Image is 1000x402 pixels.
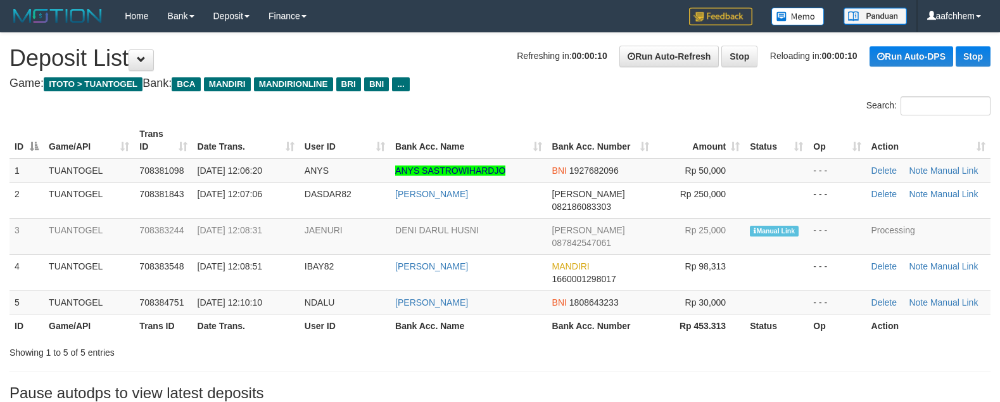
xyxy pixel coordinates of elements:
th: Action [866,314,991,337]
td: - - - [808,218,866,254]
span: Rp 30,000 [685,297,726,308]
span: Copy 082186083303 to clipboard [552,202,611,212]
span: BNI [364,77,389,91]
span: 708381098 [139,165,184,176]
th: Action: activate to sort column ascending [866,122,991,159]
span: [DATE] 12:10:10 [198,297,262,308]
span: MANDIRI [552,261,590,271]
th: Game/API [44,314,134,337]
th: Status: activate to sort column ascending [745,122,808,159]
a: Manual Link [930,297,978,308]
th: Bank Acc. Name: activate to sort column ascending [390,122,547,159]
span: IBAY82 [305,261,334,271]
td: TUANTOGEL [44,182,134,218]
a: Run Auto-Refresh [619,46,719,67]
td: TUANTOGEL [44,290,134,314]
td: - - - [808,290,866,314]
a: Stop [956,46,991,67]
th: Trans ID: activate to sort column ascending [134,122,192,159]
a: DENI DARUL HUSNI [395,225,479,235]
img: Feedback.jpg [689,8,752,25]
a: Note [909,297,928,308]
a: Delete [871,165,897,176]
th: Game/API: activate to sort column ascending [44,122,134,159]
span: Copy 087842547061 to clipboard [552,238,611,248]
span: NDALU [305,297,334,308]
a: [PERSON_NAME] [395,297,468,308]
td: 1 [9,159,44,183]
span: Copy 1927682096 to clipboard [569,165,619,176]
th: Date Trans.: activate to sort column ascending [193,122,300,159]
a: Note [909,189,928,199]
span: ITOTO > TUANTOGEL [44,77,142,91]
a: [PERSON_NAME] [395,261,468,271]
td: 3 [9,218,44,254]
span: JAENURI [305,225,343,235]
span: [DATE] 12:06:20 [198,165,262,176]
span: BCA [172,77,200,91]
span: MANDIRI [204,77,251,91]
th: Bank Acc. Number [547,314,654,337]
td: - - - [808,254,866,290]
th: User ID: activate to sort column ascending [300,122,390,159]
span: [PERSON_NAME] [552,225,625,235]
a: Manual Link [930,261,978,271]
input: Search: [901,96,991,115]
span: BRI [336,77,361,91]
th: Status [745,314,808,337]
a: Delete [871,261,897,271]
span: Copy 1660001298017 to clipboard [552,274,616,284]
span: 708383244 [139,225,184,235]
a: [PERSON_NAME] [395,189,468,199]
th: Trans ID [134,314,192,337]
td: TUANTOGEL [44,254,134,290]
th: ID [9,314,44,337]
th: Bank Acc. Name [390,314,547,337]
strong: 00:00:10 [822,51,858,61]
td: - - - [808,159,866,183]
span: Reloading in: [770,51,858,61]
span: [DATE] 12:07:06 [198,189,262,199]
span: MANDIRIONLINE [254,77,333,91]
label: Search: [866,96,991,115]
th: Date Trans. [193,314,300,337]
a: Stop [721,46,757,67]
span: Manually Linked [750,226,799,237]
th: Op [808,314,866,337]
span: BNI [552,297,567,308]
h1: Deposit List [9,46,991,71]
span: 708381843 [139,189,184,199]
span: [PERSON_NAME] [552,189,625,199]
th: Op: activate to sort column ascending [808,122,866,159]
span: Rp 25,000 [685,225,726,235]
span: Rp 250,000 [680,189,726,199]
h4: Game: Bank: [9,77,991,90]
span: 708384751 [139,297,184,308]
span: [DATE] 12:08:31 [198,225,262,235]
h3: Pause autodps to view latest deposits [9,385,991,401]
a: Manual Link [930,165,978,176]
span: 708383548 [139,261,184,271]
td: 4 [9,254,44,290]
span: Rp 50,000 [685,165,726,176]
th: Bank Acc. Number: activate to sort column ascending [547,122,654,159]
span: DASDAR82 [305,189,351,199]
span: Rp 98,313 [685,261,726,271]
td: - - - [808,182,866,218]
strong: 00:00:10 [572,51,607,61]
td: TUANTOGEL [44,159,134,183]
th: User ID [300,314,390,337]
span: Copy 1808643233 to clipboard [569,297,619,308]
span: ANYS [305,165,329,176]
a: Delete [871,189,897,199]
td: TUANTOGEL [44,218,134,254]
td: Processing [866,218,991,254]
img: MOTION_logo.png [9,6,106,25]
th: Amount: activate to sort column ascending [654,122,745,159]
div: Showing 1 to 5 of 5 entries [9,341,407,359]
a: Manual Link [930,189,978,199]
span: BNI [552,165,567,176]
a: Delete [871,297,897,308]
img: Button%20Memo.svg [771,8,825,25]
a: Run Auto-DPS [870,46,953,67]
